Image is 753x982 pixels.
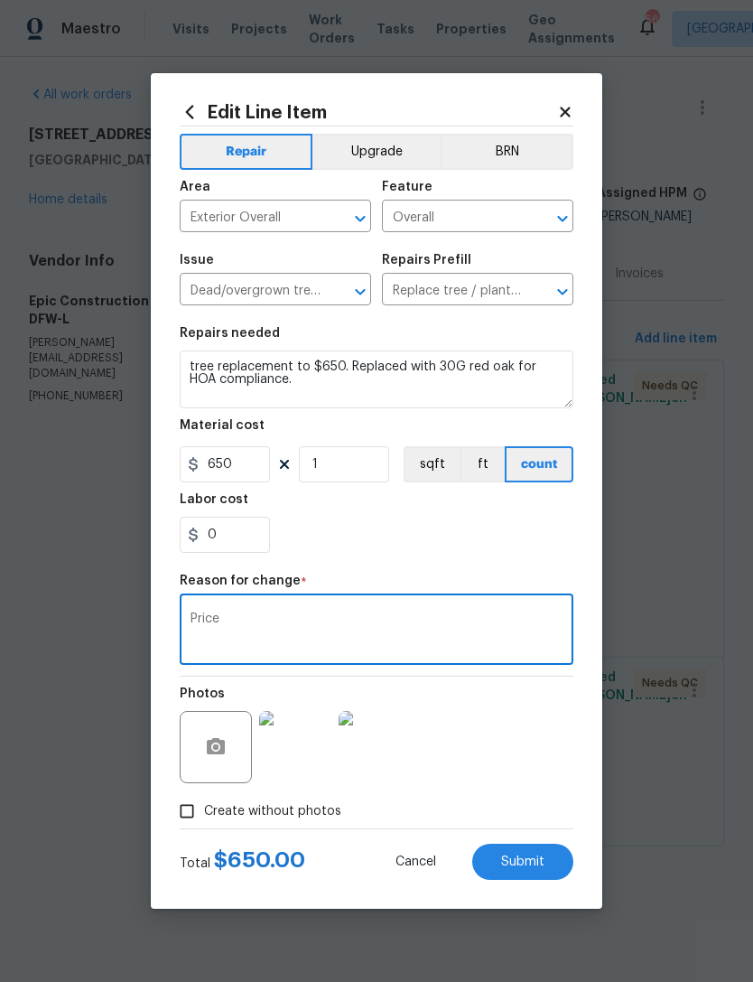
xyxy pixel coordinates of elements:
span: Create without photos [204,802,341,821]
button: Open [348,206,373,231]
button: Open [348,279,373,304]
h5: Labor cost [180,493,248,506]
button: ft [460,446,505,482]
button: BRN [441,134,573,170]
h5: Repairs Prefill [382,254,471,267]
textarea: tree replacement to $650. Replaced with 30G red oak for HOA compliance. [180,351,573,408]
h5: Repairs needed [180,327,280,340]
textarea: Price [191,613,562,650]
h5: Material cost [180,419,265,432]
h5: Feature [382,181,432,193]
button: Cancel [367,844,465,880]
button: sqft [404,446,460,482]
button: count [505,446,573,482]
button: Repair [180,134,312,170]
span: Submit [501,856,544,869]
button: Open [550,279,575,304]
span: $ 650.00 [214,849,305,871]
div: Total [180,851,305,873]
h2: Edit Line Item [180,102,557,122]
button: Submit [472,844,573,880]
h5: Reason for change [180,575,301,587]
h5: Photos [180,687,225,700]
button: Open [550,206,575,231]
h5: Area [180,181,210,193]
button: Upgrade [312,134,442,170]
h5: Issue [180,254,214,267]
span: Cancel [395,856,436,869]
